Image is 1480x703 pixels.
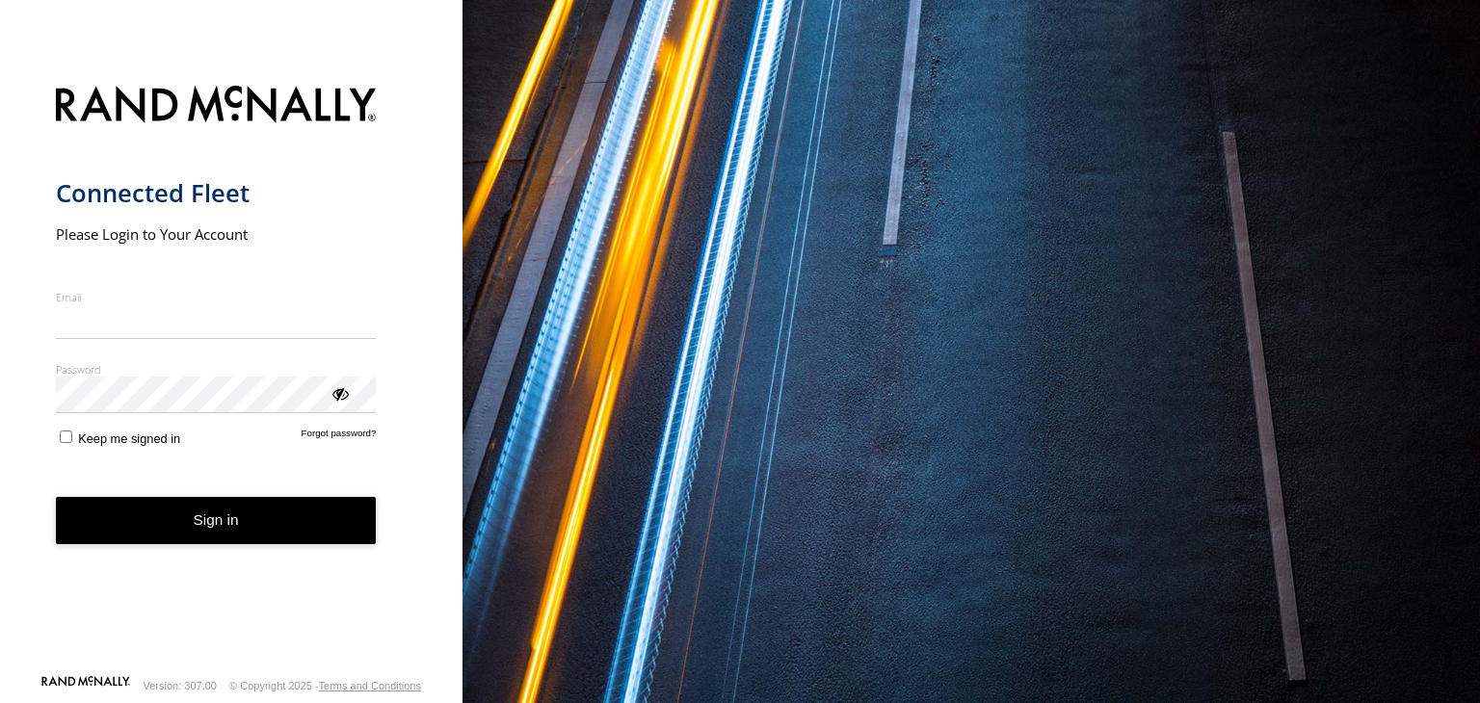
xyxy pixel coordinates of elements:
[56,224,377,244] h2: Please Login to Your Account
[229,680,421,691] div: © Copyright 2025 -
[56,74,408,674] form: main
[144,680,217,691] div: Version: 307.00
[60,430,72,443] input: Keep me signed in
[56,82,377,131] img: Rand McNally
[56,177,377,209] h1: Connected Fleet
[41,676,130,695] a: Visit our Website
[78,431,180,446] span: Keep me signed in
[56,290,377,304] label: Email
[319,680,421,691] a: Terms and Conditions
[56,497,377,544] button: Sign in
[302,428,377,446] a: Forgot password?
[330,383,349,403] div: ViewPassword
[56,362,377,377] label: Password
